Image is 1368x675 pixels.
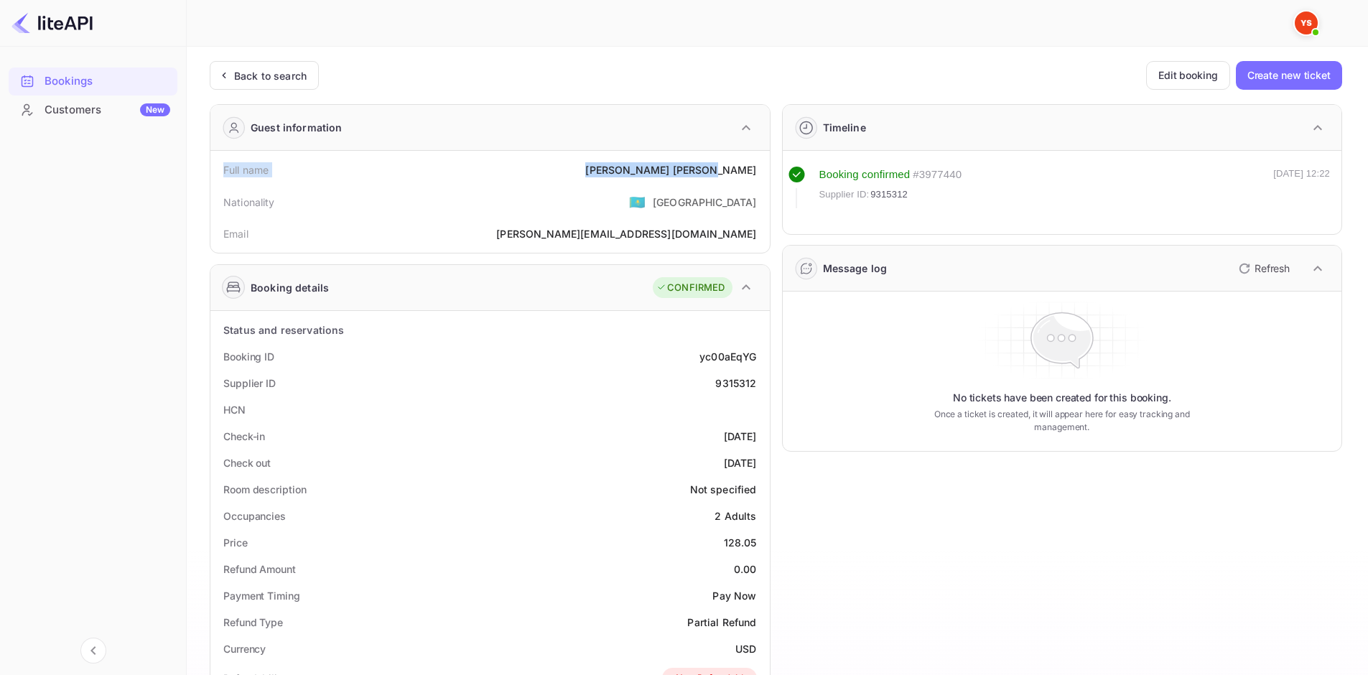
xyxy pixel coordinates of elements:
button: Edit booking [1146,61,1230,90]
button: Refresh [1230,257,1295,280]
div: Guest information [251,120,343,135]
div: Not specified [690,482,757,497]
span: 9315312 [870,187,908,202]
span: Supplier ID: [819,187,870,202]
div: Message log [823,261,888,276]
p: Once a ticket is created, it will appear here for easy tracking and management. [911,408,1212,434]
div: Supplier ID [223,376,276,391]
div: [PERSON_NAME][EMAIL_ADDRESS][DOMAIN_NAME] [496,226,756,241]
div: 128.05 [724,535,757,550]
div: USD [735,641,756,656]
div: [DATE] [724,455,757,470]
button: Collapse navigation [80,638,106,664]
div: [DATE] 12:22 [1273,167,1330,208]
div: Booking confirmed [819,167,911,183]
div: [PERSON_NAME] [PERSON_NAME] [585,162,756,177]
div: Room description [223,482,306,497]
div: Timeline [823,120,866,135]
div: Refund Type [223,615,283,630]
div: Bookings [9,67,177,96]
div: yc00aEqYG [699,349,756,364]
img: LiteAPI logo [11,11,93,34]
div: CONFIRMED [656,281,725,295]
div: Currency [223,641,266,656]
div: Occupancies [223,508,286,523]
p: No tickets have been created for this booking. [953,391,1171,405]
div: [GEOGRAPHIC_DATA] [653,195,757,210]
div: Check out [223,455,271,470]
div: Pay Now [712,588,756,603]
div: Full name [223,162,269,177]
div: Back to search [234,68,307,83]
div: Nationality [223,195,275,210]
div: 0.00 [734,562,757,577]
div: HCN [223,402,246,417]
div: 9315312 [715,376,756,391]
div: New [140,103,170,116]
div: Payment Timing [223,588,300,603]
div: 2 Adults [715,508,756,523]
div: Customers [45,102,170,118]
a: CustomersNew [9,96,177,123]
img: Yandex Support [1295,11,1318,34]
div: # 3977440 [913,167,962,183]
button: Create new ticket [1236,61,1342,90]
div: CustomersNew [9,96,177,124]
div: Email [223,226,248,241]
div: Booking ID [223,349,274,364]
div: Price [223,535,248,550]
div: Partial Refund [687,615,756,630]
div: Booking details [251,280,329,295]
span: United States [629,189,646,215]
a: Bookings [9,67,177,94]
div: Refund Amount [223,562,296,577]
div: Bookings [45,73,170,90]
p: Refresh [1255,261,1290,276]
div: Status and reservations [223,322,344,337]
div: Check-in [223,429,265,444]
div: [DATE] [724,429,757,444]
